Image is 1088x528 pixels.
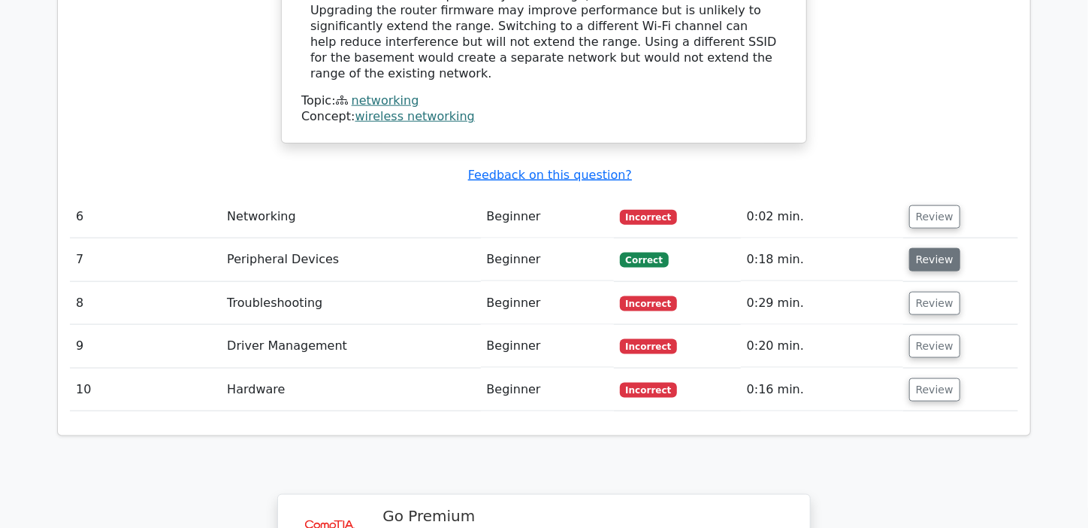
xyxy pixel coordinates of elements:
td: 0:02 min. [741,196,903,238]
span: Incorrect [620,339,678,354]
td: Beginner [481,196,614,238]
span: Incorrect [620,210,678,225]
td: 8 [70,282,221,325]
td: 0:20 min. [741,325,903,368]
td: 7 [70,238,221,281]
td: Networking [221,196,480,238]
td: 0:29 min. [741,282,903,325]
td: Beginner [481,238,614,281]
td: Beginner [481,369,614,411]
td: Troubleshooting [221,282,480,325]
button: Review [909,248,960,272]
td: Peripheral Devices [221,238,480,281]
a: wireless networking [355,109,475,123]
a: Feedback on this question? [468,168,632,182]
td: 0:16 min. [741,369,903,411]
td: 6 [70,196,221,238]
span: Incorrect [620,383,678,398]
div: Concept: [301,109,787,125]
td: Driver Management [221,325,480,368]
button: Review [909,205,960,229]
span: Incorrect [620,296,678,311]
button: Review [909,335,960,358]
td: 10 [70,369,221,411]
td: Beginner [481,325,614,368]
a: networking [352,93,419,108]
button: Review [909,292,960,315]
td: 9 [70,325,221,368]
div: Topic: [301,93,787,109]
button: Review [909,378,960,402]
span: Correct [620,253,669,268]
td: Beginner [481,282,614,325]
td: 0:18 min. [741,238,903,281]
td: Hardware [221,369,480,411]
